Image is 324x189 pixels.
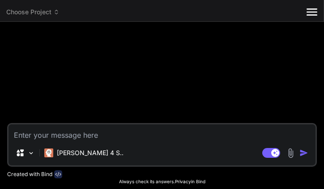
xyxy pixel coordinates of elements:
img: icon [299,148,308,157]
img: Pick Models [27,149,35,157]
img: bind-logo [54,170,62,178]
p: Created with Bind [7,171,52,178]
span: Choose Project [6,8,60,16]
p: [PERSON_NAME] 4 S.. [57,148,124,157]
span: Privacy [175,179,191,184]
p: Always check its answers. in Bind [7,178,317,185]
img: attachment [286,148,296,158]
img: Claude 4 Sonnet [44,148,53,157]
